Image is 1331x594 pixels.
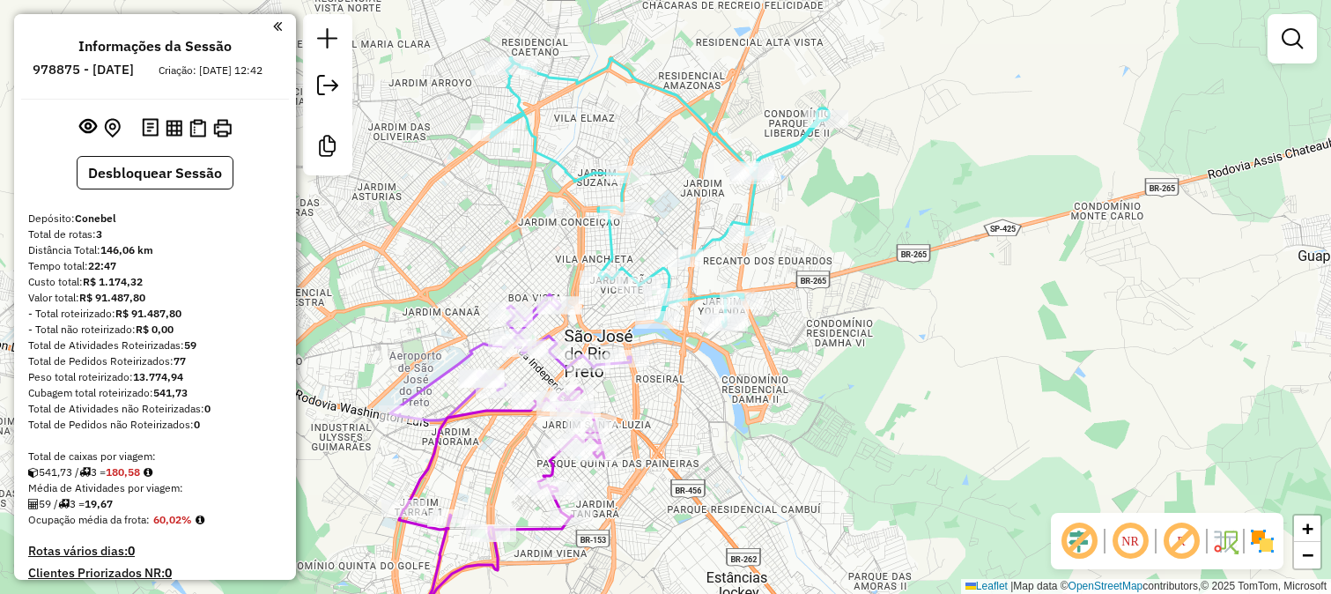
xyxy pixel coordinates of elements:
[100,243,153,256] strong: 146,06 km
[273,16,282,36] a: Clique aqui para minimizar o painel
[76,114,100,142] button: Exibir sessão original
[961,579,1331,594] div: Map data © contributors,© 2025 TomTom, Microsoft
[1294,516,1320,542] a: Zoom in
[1275,21,1310,56] a: Exibir filtros
[106,465,140,479] strong: 180,58
[28,513,150,526] span: Ocupação média da frota:
[28,306,282,322] div: - Total roteirizado:
[138,115,162,142] button: Logs desbloquear sessão
[162,115,186,139] button: Visualizar relatório de Roteirização
[1109,520,1151,562] span: Ocultar NR
[1010,580,1013,592] span: |
[28,544,282,559] h4: Rotas vários dias:
[115,307,181,320] strong: R$ 91.487,80
[33,62,134,78] h6: 978875 - [DATE]
[83,275,143,288] strong: R$ 1.174,32
[1302,517,1313,539] span: +
[965,580,1008,592] a: Leaflet
[128,543,135,559] strong: 0
[28,226,282,242] div: Total de rotas:
[28,480,282,496] div: Média de Atividades por viagem:
[184,338,196,352] strong: 59
[174,354,186,368] strong: 77
[144,467,152,478] i: Meta Caixas/viagem: 277,58 Diferença: -97,00
[85,497,113,510] strong: 19,67
[310,21,345,61] a: Nova sessão e pesquisa
[28,258,282,274] div: Tempo total:
[28,385,282,401] div: Cubagem total roteirizado:
[28,417,282,433] div: Total de Pedidos não Roteirizados:
[78,38,232,55] h4: Informações da Sessão
[28,274,282,290] div: Custo total:
[28,449,282,464] div: Total de caixas por viagem:
[96,227,102,241] strong: 3
[1211,527,1239,555] img: Fluxo de ruas
[28,496,282,512] div: 59 / 3 =
[136,323,174,336] strong: R$ 0,00
[152,63,270,78] div: Criação: [DATE] 12:42
[28,353,282,369] div: Total de Pedidos Roteirizados:
[100,115,124,142] button: Centralizar mapa no depósito ou ponto de apoio
[28,211,282,226] div: Depósito:
[79,467,91,478] i: Total de rotas
[28,369,282,385] div: Peso total roteirizado:
[28,464,282,480] div: 541,73 / 3 =
[28,401,282,417] div: Total de Atividades não Roteirizadas:
[28,499,39,509] i: Total de Atividades
[75,212,116,225] strong: Conebel
[310,129,345,168] a: Criar modelo
[153,386,188,399] strong: 541,73
[28,566,282,581] h4: Clientes Priorizados NR:
[28,290,282,306] div: Valor total:
[88,259,116,272] strong: 22:47
[153,513,192,526] strong: 60,02%
[210,115,235,141] button: Imprimir Rotas
[310,68,345,108] a: Exportar sessão
[79,291,145,304] strong: R$ 91.487,80
[165,565,172,581] strong: 0
[1302,544,1313,566] span: −
[28,322,282,338] div: - Total não roteirizado:
[194,418,200,431] strong: 0
[28,338,282,353] div: Total de Atividades Roteirizadas:
[28,242,282,258] div: Distância Total:
[133,370,183,383] strong: 13.774,94
[58,499,70,509] i: Total de rotas
[28,467,39,478] i: Cubagem total roteirizado
[1248,527,1276,555] img: Exibir/Ocultar setores
[204,402,211,415] strong: 0
[1068,580,1143,592] a: OpenStreetMap
[1160,520,1202,562] span: Exibir rótulo
[77,156,233,189] button: Desbloquear Sessão
[186,115,210,141] button: Visualizar Romaneio
[196,515,204,525] em: Média calculada utilizando a maior ocupação (%Peso ou %Cubagem) de cada rota da sessão. Rotas cro...
[1294,542,1320,568] a: Zoom out
[1058,520,1100,562] span: Exibir deslocamento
